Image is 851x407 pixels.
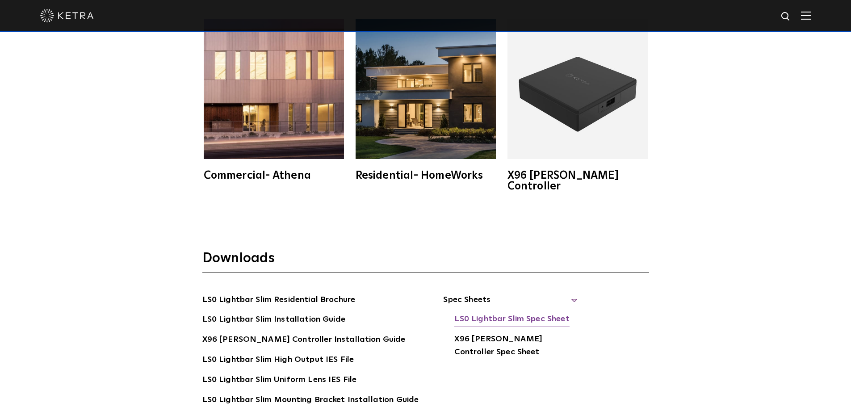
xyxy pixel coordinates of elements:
div: Commercial- Athena [204,170,344,181]
div: X96 [PERSON_NAME] Controller [507,170,648,192]
a: X96 [PERSON_NAME] Controller Installation Guide [202,333,406,348]
a: LS0 Lightbar Slim Spec Sheet [454,313,569,327]
img: athena-square [204,19,344,159]
img: Hamburger%20Nav.svg [801,11,811,20]
a: Commercial- Athena [202,19,345,181]
a: LS0 Lightbar Slim Residential Brochure [202,294,356,308]
img: search icon [780,11,792,22]
a: LS0 Lightbar Slim High Output IES File [202,353,354,368]
img: ketra-logo-2019-white [40,9,94,22]
a: Residential- HomeWorks [354,19,497,181]
img: homeworks_hero [356,19,496,159]
a: X96 [PERSON_NAME] Controller Spec Sheet [454,333,577,360]
a: LS0 Lightbar Slim Uniform Lens IES File [202,373,357,388]
span: Spec Sheets [443,294,577,313]
div: Residential- HomeWorks [356,170,496,181]
img: X96_Controller [507,19,648,159]
h3: Downloads [202,250,649,273]
a: LS0 Lightbar Slim Installation Guide [202,313,345,327]
a: X96 [PERSON_NAME] Controller [506,19,649,192]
